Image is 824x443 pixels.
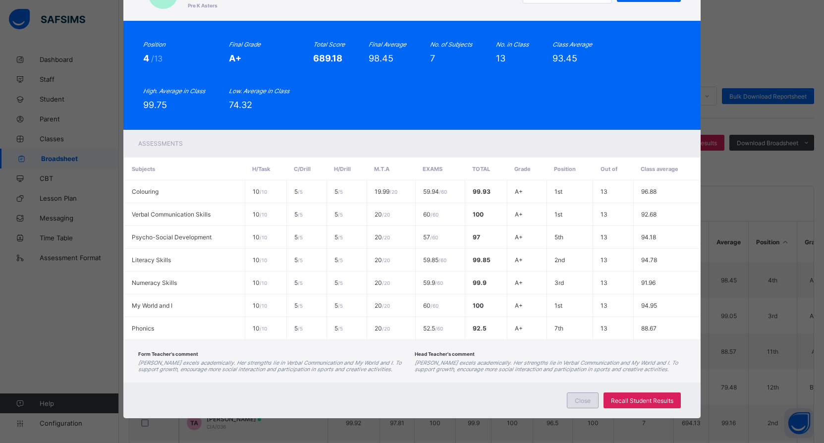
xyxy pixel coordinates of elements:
[375,302,390,309] span: 20
[375,233,390,241] span: 20
[338,303,343,309] span: / 5
[375,279,390,286] span: 20
[554,211,562,218] span: 1st
[132,279,177,286] span: Numeracy Skills
[260,280,267,286] span: / 10
[132,325,154,332] span: Phonics
[298,257,303,263] span: / 5
[641,256,657,264] span: 94.78
[132,188,159,195] span: Colouring
[601,279,607,286] span: 13
[294,279,303,286] span: 5
[382,326,390,332] span: / 20
[132,211,211,218] span: Verbal Communication Skills
[641,211,657,218] span: 92.68
[338,326,343,332] span: / 5
[415,360,678,373] i: [PERSON_NAME] excels academically. Her strengths lie in Verbal Communication and My World and I. ...
[472,166,490,172] span: Total
[641,279,656,286] span: 91.96
[334,188,343,195] span: 5
[338,280,343,286] span: / 5
[423,188,447,195] span: 59.94
[515,211,523,218] span: A+
[132,166,155,172] span: Subjects
[143,100,167,110] span: 99.75
[188,2,353,8] span: Pre K Asters
[369,41,406,48] i: Final Average
[515,325,523,332] span: A+
[611,397,673,404] span: Recall Student Results
[334,166,351,172] span: H/Drill
[515,188,523,195] span: A+
[253,302,267,309] span: 10
[554,256,565,264] span: 2nd
[435,280,443,286] span: / 60
[260,212,267,218] span: / 10
[294,325,303,332] span: 5
[435,326,443,332] span: / 60
[294,256,303,264] span: 5
[298,280,303,286] span: / 5
[515,302,523,309] span: A+
[375,211,390,218] span: 20
[334,325,343,332] span: 5
[423,166,442,172] span: EXAMS
[439,189,447,195] span: / 60
[473,211,484,218] span: 100
[601,256,607,264] span: 13
[294,233,303,241] span: 5
[143,87,205,95] i: High. Average in Class
[473,325,487,332] span: 92.5
[253,325,267,332] span: 10
[423,302,439,309] span: 60
[338,234,343,240] span: / 5
[554,325,563,332] span: 7th
[253,256,267,264] span: 10
[382,303,390,309] span: / 20
[334,211,343,218] span: 5
[334,256,343,264] span: 5
[554,233,563,241] span: 5th
[473,302,484,309] span: 100
[473,188,491,195] span: 99.93
[252,166,270,172] span: H/Task
[415,351,475,357] span: Head Teacher's comment
[423,233,438,241] span: 57
[641,325,657,332] span: 88.67
[601,166,617,172] span: Out of
[369,53,393,63] span: 98.45
[294,166,311,172] span: C/Drill
[294,211,303,218] span: 5
[294,188,303,195] span: 5
[382,280,390,286] span: / 20
[132,302,172,309] span: My World and I
[260,326,267,332] span: / 10
[554,166,576,172] span: Position
[298,234,303,240] span: / 5
[515,279,523,286] span: A+
[601,188,607,195] span: 13
[151,54,163,63] span: /13
[473,256,491,264] span: 99.85
[260,189,267,195] span: / 10
[430,53,435,63] span: 7
[298,189,303,195] span: / 5
[430,234,438,240] span: / 60
[260,234,267,240] span: / 10
[601,211,607,218] span: 13
[382,257,390,263] span: / 20
[375,256,390,264] span: 20
[515,233,523,241] span: A+
[374,166,389,172] span: M.T.A
[473,279,487,286] span: 99.9
[143,41,165,48] i: Position
[515,256,523,264] span: A+
[552,41,592,48] i: Class Average
[138,351,198,357] span: Form Teacher's comment
[229,41,261,48] i: Final Grade
[260,303,267,309] span: / 10
[423,256,446,264] span: 59.85
[431,303,439,309] span: / 60
[260,257,267,263] span: / 10
[389,189,397,195] span: / 20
